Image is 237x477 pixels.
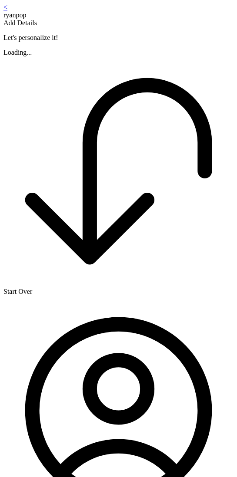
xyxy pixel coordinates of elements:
[3,288,234,296] div: Start Over
[3,11,234,19] div: ryanpop
[3,19,234,27] div: Add Details
[3,34,234,42] p: Let's personalize it!
[3,3,7,11] a: <
[3,49,234,56] div: Loading...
